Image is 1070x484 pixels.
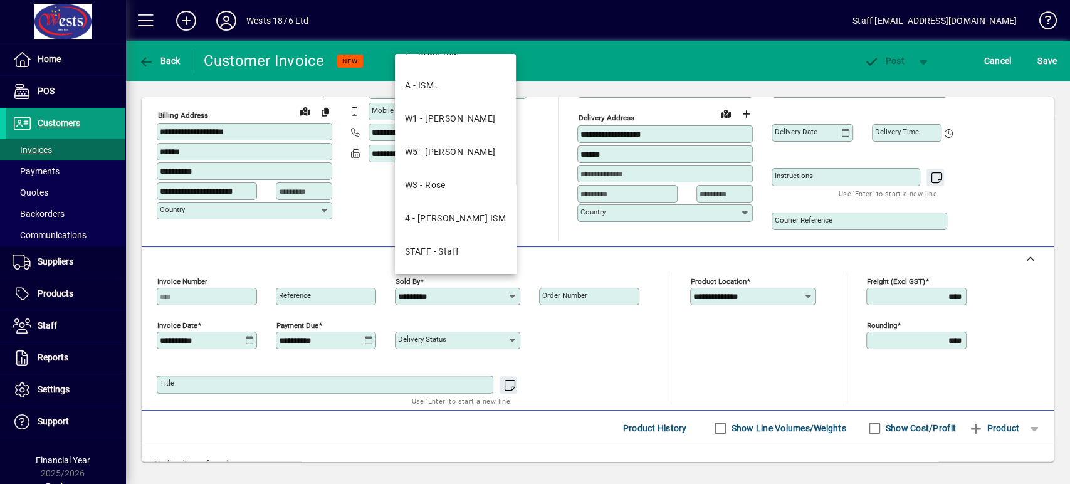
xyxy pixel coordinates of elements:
a: POS [6,76,125,107]
app-page-header-button: Back [125,50,194,72]
a: Products [6,278,125,310]
a: Home [6,44,125,75]
a: Payments [6,160,125,182]
button: Product History [618,417,692,439]
mat-label: Country [580,208,606,216]
a: Knowledge Base [1029,3,1054,43]
mat-label: Reference [279,291,311,300]
span: Suppliers [38,256,73,266]
div: Staff [EMAIL_ADDRESS][DOMAIN_NAME] [852,11,1017,31]
span: ost [864,56,905,66]
button: Post [858,50,911,72]
span: Cancel [984,51,1012,71]
span: Financial Year [36,455,90,465]
button: Back [135,50,184,72]
mat-option: W3 - Rose [395,169,516,202]
mat-label: Title [160,379,174,387]
mat-option: W5 - Kate [395,135,516,169]
span: Communications [13,230,87,240]
div: W3 - Rose [405,179,446,192]
mat-option: 4 - Shane ISM [395,202,516,235]
span: Staff [38,320,57,330]
span: Quotes [13,187,48,197]
mat-label: Delivery date [775,127,817,136]
mat-label: Product location [691,277,747,286]
mat-label: Invoice date [157,321,197,330]
span: Products [38,288,73,298]
mat-option: W1 - Judy [395,102,516,135]
a: View on map [295,101,315,121]
button: Add [166,9,206,32]
span: Reports [38,352,68,362]
button: Product [962,417,1025,439]
div: Customer Invoice [204,51,325,71]
span: Payments [13,166,60,176]
mat-label: Payment due [276,321,318,330]
mat-label: Order number [542,291,587,300]
button: Save [1034,50,1060,72]
mat-hint: Use 'Enter' to start a new line [412,394,510,408]
span: Back [139,56,181,66]
mat-label: Instructions [775,171,813,180]
mat-label: Sold by [396,277,420,286]
div: STAFF - Staff [405,245,459,258]
span: ave [1037,51,1057,71]
div: W1 - [PERSON_NAME] [405,112,496,125]
button: Choose address [736,104,756,124]
span: Settings [38,384,70,394]
a: View on map [716,103,736,124]
mat-option: STAFF - Staff [395,235,516,268]
a: Suppliers [6,246,125,278]
div: Wests 1876 Ltd [246,11,308,31]
span: S [1037,56,1042,66]
mat-label: Invoice number [157,277,207,286]
a: Reports [6,342,125,374]
span: POS [38,86,55,96]
label: Show Line Volumes/Weights [729,422,846,434]
a: Staff [6,310,125,342]
mat-option: A - ISM . [395,69,516,102]
span: Product History [623,418,687,438]
mat-label: Country [160,205,185,214]
a: Quotes [6,182,125,203]
mat-hint: Use 'Enter' to start a new line [839,186,937,201]
a: Backorders [6,203,125,224]
mat-label: Delivery status [398,335,446,344]
mat-label: Mobile [372,106,394,115]
span: Home [38,54,61,64]
mat-label: Freight (excl GST) [867,277,925,286]
span: Product [968,418,1019,438]
div: No line items found [142,445,1054,483]
label: Show Cost/Profit [883,422,956,434]
a: Communications [6,224,125,246]
a: Invoices [6,139,125,160]
span: Backorders [13,209,65,219]
div: A - ISM . [405,79,439,92]
div: 4 - [PERSON_NAME] ISM [405,212,506,225]
mat-label: Delivery time [875,127,919,136]
span: Invoices [13,145,52,155]
button: Copy to Delivery address [315,102,335,122]
mat-label: Courier Reference [775,216,832,224]
span: Customers [38,118,80,128]
button: Cancel [981,50,1015,72]
span: Support [38,416,69,426]
span: NEW [342,57,358,65]
button: Profile [206,9,246,32]
a: Settings [6,374,125,406]
span: P [886,56,891,66]
div: W5 - [PERSON_NAME] [405,145,496,159]
mat-label: Rounding [867,321,897,330]
a: Support [6,406,125,438]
